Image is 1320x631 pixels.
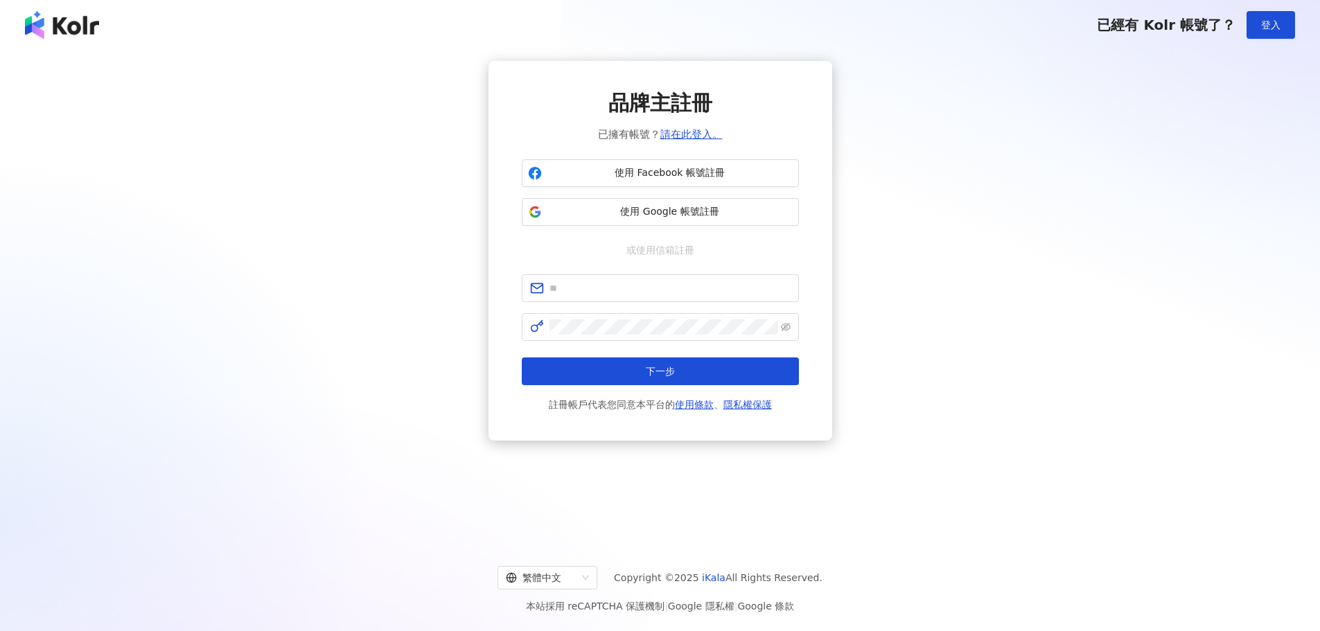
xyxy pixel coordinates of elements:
[506,567,577,589] div: 繁體中文
[646,366,675,377] span: 下一步
[608,89,712,118] span: 品牌主註冊
[25,11,99,39] img: logo
[1247,11,1295,39] button: 登入
[668,601,734,612] a: Google 隱私權
[675,399,714,410] a: 使用條款
[547,205,793,219] span: 使用 Google 帳號註冊
[614,569,822,586] span: Copyright © 2025 All Rights Reserved.
[526,598,794,614] span: 本站採用 reCAPTCHA 保護機制
[549,396,772,413] span: 註冊帳戶代表您同意本平台的 、
[547,166,793,180] span: 使用 Facebook 帳號註冊
[734,601,738,612] span: |
[1097,17,1235,33] span: 已經有 Kolr 帳號了？
[737,601,794,612] a: Google 條款
[598,126,723,143] span: 已擁有帳號？
[702,572,725,583] a: iKala
[522,159,799,187] button: 使用 Facebook 帳號註冊
[617,242,704,258] span: 或使用信箱註冊
[522,198,799,226] button: 使用 Google 帳號註冊
[660,128,723,141] a: 請在此登入。
[781,322,791,332] span: eye-invisible
[522,357,799,385] button: 下一步
[1261,19,1281,30] span: 登入
[665,601,668,612] span: |
[723,399,772,410] a: 隱私權保護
